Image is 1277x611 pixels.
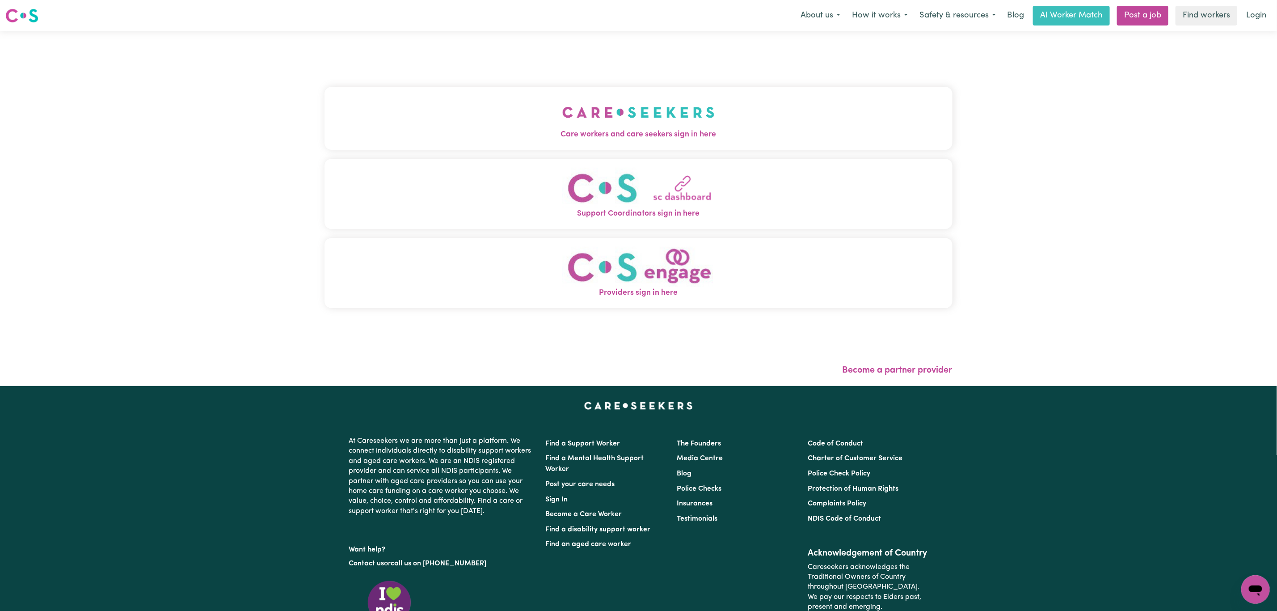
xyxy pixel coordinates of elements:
[325,287,952,299] span: Providers sign in here
[677,515,717,522] a: Testimonials
[546,455,644,473] a: Find a Mental Health Support Worker
[1241,6,1272,25] a: Login
[349,433,535,520] p: At Careseekers we are more than just a platform. We connect individuals directly to disability su...
[546,541,632,548] a: Find an aged care worker
[325,129,952,140] span: Care workers and care seekers sign in here
[349,541,535,555] p: Want help?
[1033,6,1110,25] a: AI Worker Match
[391,560,487,567] a: call us on [PHONE_NUMBER]
[325,87,952,149] button: Care workers and care seekers sign in here
[546,526,651,533] a: Find a disability support worker
[808,455,902,462] a: Charter of Customer Service
[914,6,1002,25] button: Safety & resources
[846,6,914,25] button: How it works
[808,548,928,559] h2: Acknowledgement of Country
[325,159,952,229] button: Support Coordinators sign in here
[546,496,568,503] a: Sign In
[546,511,622,518] a: Become a Care Worker
[5,5,38,26] a: Careseekers logo
[677,470,691,477] a: Blog
[349,560,384,567] a: Contact us
[325,208,952,220] span: Support Coordinators sign in here
[795,6,846,25] button: About us
[584,402,693,409] a: Careseekers home page
[546,440,620,447] a: Find a Support Worker
[808,500,866,507] a: Complaints Policy
[1002,6,1029,25] a: Blog
[546,481,615,488] a: Post your care needs
[843,366,952,375] a: Become a partner provider
[349,555,535,572] p: or
[808,440,863,447] a: Code of Conduct
[677,500,712,507] a: Insurances
[1176,6,1237,25] a: Find workers
[808,470,870,477] a: Police Check Policy
[677,455,723,462] a: Media Centre
[325,238,952,308] button: Providers sign in here
[808,485,898,492] a: Protection of Human Rights
[1241,575,1270,604] iframe: Button to launch messaging window, conversation in progress
[5,8,38,24] img: Careseekers logo
[677,485,721,492] a: Police Checks
[808,515,881,522] a: NDIS Code of Conduct
[677,440,721,447] a: The Founders
[1117,6,1168,25] a: Post a job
